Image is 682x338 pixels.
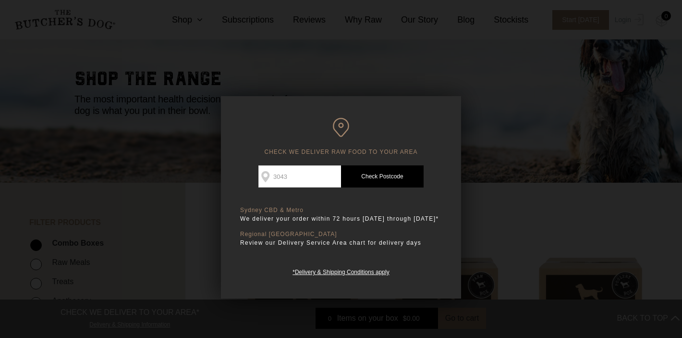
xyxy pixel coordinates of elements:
p: Sydney CBD & Metro [240,207,442,214]
p: Review our Delivery Service Area chart for delivery days [240,238,442,248]
p: Regional [GEOGRAPHIC_DATA] [240,231,442,238]
input: Postcode [258,165,341,188]
a: Check Postcode [341,165,424,188]
a: *Delivery & Shipping Conditions apply [292,266,389,275]
h6: CHECK WE DELIVER RAW FOOD TO YOUR AREA [240,118,442,156]
p: We deliver your order within 72 hours [DATE] through [DATE]* [240,214,442,224]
